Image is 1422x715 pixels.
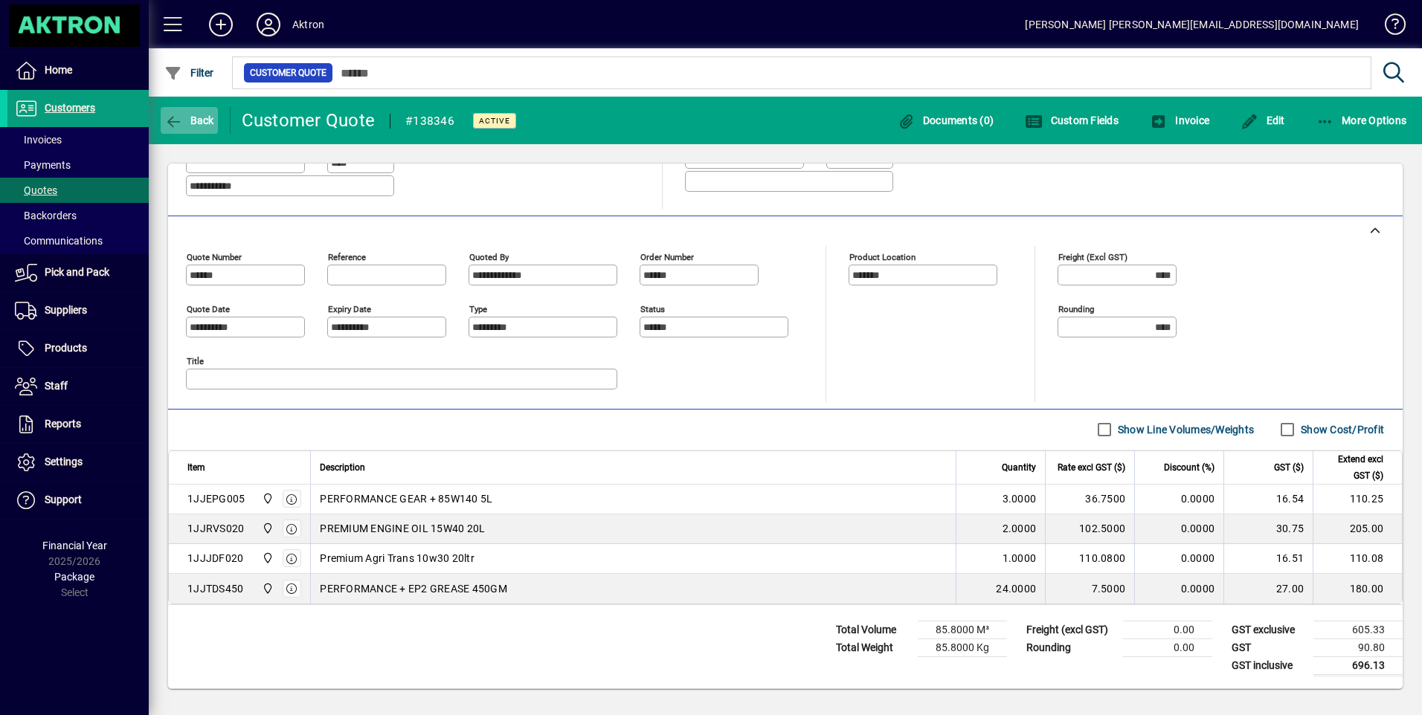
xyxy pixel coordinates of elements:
span: 24.0000 [996,581,1036,596]
td: 90.80 [1313,638,1403,656]
td: 0.00 [1123,621,1212,638]
div: 1JJEPG005 [187,491,245,506]
div: Customer Quote [242,109,376,132]
mat-label: Status [640,303,665,314]
label: Show Line Volumes/Weights [1115,422,1254,437]
a: Quotes [7,178,149,203]
a: Support [7,482,149,519]
span: Communications [15,235,103,247]
button: Filter [161,59,218,86]
td: 0.0000 [1134,544,1223,574]
span: Pick and Pack [45,266,109,278]
button: Invoice [1146,107,1213,134]
mat-label: Quote date [187,303,230,314]
span: Filter [164,67,214,79]
span: Backorders [15,210,77,221]
button: Documents (0) [893,107,997,134]
td: 30.75 [1223,514,1313,544]
td: 205.00 [1313,514,1402,544]
button: Edit [1237,107,1289,134]
span: Central [258,520,275,537]
td: GST [1224,638,1313,656]
mat-label: Freight (excl GST) [1058,251,1127,262]
span: Support [45,494,82,505]
td: 85.8000 Kg [918,638,1007,656]
a: Payments [7,152,149,178]
span: Back [164,114,214,126]
mat-label: Product location [849,251,916,262]
div: Aktron [292,13,324,36]
a: Pick and Pack [7,254,149,291]
span: Documents (0) [897,114,994,126]
td: 110.25 [1313,485,1402,514]
div: 1JJRVS020 [187,521,244,536]
button: Add [197,11,245,38]
span: PERFORMANCE + EP2 GREASE 450GM [320,581,507,596]
span: Reports [45,418,81,430]
mat-label: Order number [640,251,694,262]
span: Central [258,550,275,566]
span: Description [320,459,365,476]
a: Products [7,330,149,367]
span: Products [45,342,87,354]
span: PERFORMANCE GEAR + 85W140 5L [320,491,492,506]
td: 0.0000 [1134,485,1223,514]
label: Show Cost/Profit [1298,422,1384,437]
span: Customers [45,102,95,114]
span: More Options [1316,114,1407,126]
div: 7.5000 [1055,581,1125,596]
span: Quotes [15,184,57,196]
button: Custom Fields [1021,107,1122,134]
a: Communications [7,228,149,253]
span: Extend excl GST ($) [1322,451,1383,484]
a: Settings [7,444,149,481]
button: More Options [1313,107,1411,134]
td: 16.54 [1223,485,1313,514]
td: Total Volume [829,621,918,638]
span: Package [54,571,94,583]
span: Customer Quote [250,65,326,80]
div: 1JJTDS450 [187,581,243,596]
span: Active [479,116,510,126]
span: Item [187,459,205,476]
a: Invoices [7,127,149,152]
span: Quantity [1002,459,1036,476]
a: Knowledge Base [1374,3,1403,51]
span: 1.0000 [1003,551,1037,566]
div: #138346 [405,109,454,133]
td: 0.0000 [1134,514,1223,544]
button: Back [161,107,218,134]
div: 110.0800 [1055,551,1125,566]
app-page-header-button: Back [149,107,231,134]
td: GST inclusive [1224,656,1313,675]
span: Central [258,580,275,597]
td: Total Weight [829,638,918,656]
div: 1JJJDF020 [187,551,243,566]
mat-label: Rounding [1058,303,1094,314]
span: Invoice [1150,114,1209,126]
td: GST exclusive [1224,621,1313,638]
span: Home [45,64,72,76]
td: 180.00 [1313,574,1402,604]
td: 0.00 [1123,638,1212,656]
td: 27.00 [1223,574,1313,604]
div: [PERSON_NAME] [PERSON_NAME][EMAIL_ADDRESS][DOMAIN_NAME] [1025,13,1359,36]
td: 16.51 [1223,544,1313,574]
span: Edit [1241,114,1285,126]
span: 3.0000 [1003,491,1037,506]
mat-label: Expiry date [328,303,371,314]
mat-label: Quote number [187,251,242,262]
a: Home [7,52,149,89]
mat-label: Quoted by [469,251,509,262]
span: Premium Agri Trans 10w30 20ltr [320,551,474,566]
td: Freight (excl GST) [1019,621,1123,638]
span: 2.0000 [1003,521,1037,536]
td: Rounding [1019,638,1123,656]
mat-label: Reference [328,251,366,262]
span: Suppliers [45,304,87,316]
td: 85.8000 M³ [918,621,1007,638]
td: 110.08 [1313,544,1402,574]
mat-label: Type [469,303,487,314]
td: 696.13 [1313,656,1403,675]
span: Invoices [15,134,62,146]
